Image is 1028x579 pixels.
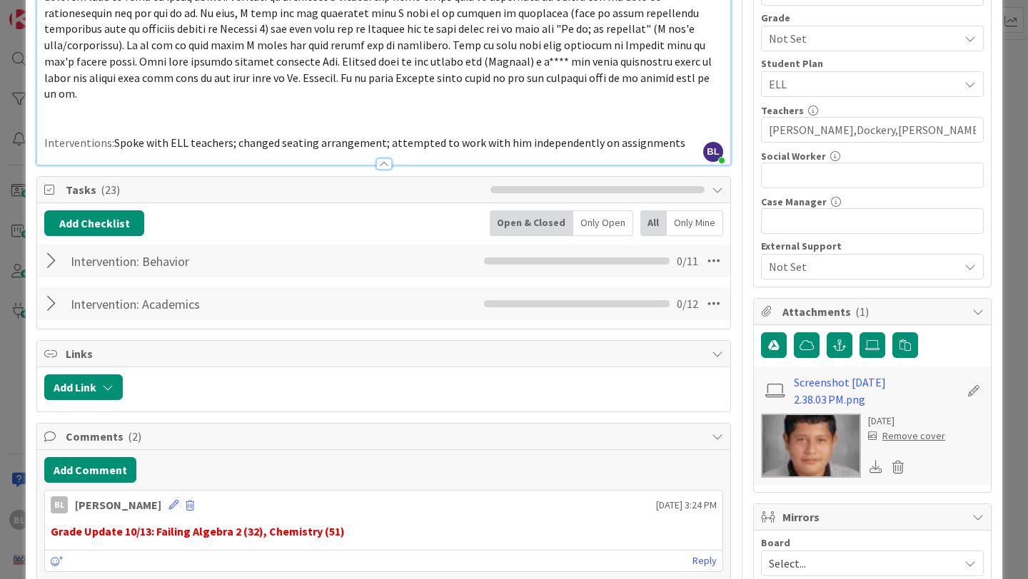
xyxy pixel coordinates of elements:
[868,458,884,476] div: Download
[640,210,667,236] div: All
[677,295,698,312] span: 0 / 12
[66,428,705,445] span: Comments
[761,150,826,163] label: Social Worker
[692,552,717,570] a: Reply
[677,252,698,270] span: 0 / 11
[769,76,959,93] span: ELL
[44,210,144,236] button: Add Checklist
[128,429,141,444] span: ( 2 )
[490,210,573,236] div: Open & Closed
[782,508,965,526] span: Mirrors
[769,258,959,275] span: Not Set
[868,429,945,444] div: Remove cover
[761,241,984,251] div: External Support
[114,135,685,150] span: Spoke with ELL teachers; changed seating arrangement; attempted to work with him independently on...
[44,374,123,400] button: Add Link
[75,496,161,513] div: [PERSON_NAME]
[855,304,869,319] span: ( 1 )
[761,13,984,23] div: Grade
[66,248,358,274] input: Add Checklist...
[51,496,68,513] div: BL
[769,29,952,48] span: Not Set
[573,210,633,236] div: Only Open
[761,538,790,548] span: Board
[794,374,959,408] a: Screenshot [DATE] 2.38.03 PM.png
[868,414,945,429] div: [DATE]
[667,210,723,236] div: Only Mine
[66,291,358,317] input: Add Checklist...
[761,104,804,117] label: Teachers
[66,345,705,362] span: Links
[761,195,827,208] label: Case Manager
[101,183,120,197] span: ( 23 )
[782,303,965,320] span: Attachments
[51,524,345,538] strong: Grade Update 10/13: Failing Algebra 2 (32), Chemistry (51)
[44,135,723,151] p: Interventions:
[769,553,952,573] span: Select...
[703,142,723,162] span: BL
[44,457,136,483] button: Add Comment
[66,181,483,198] span: Tasks
[761,58,984,68] div: Student Plan
[656,498,717,513] span: [DATE] 3:24 PM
